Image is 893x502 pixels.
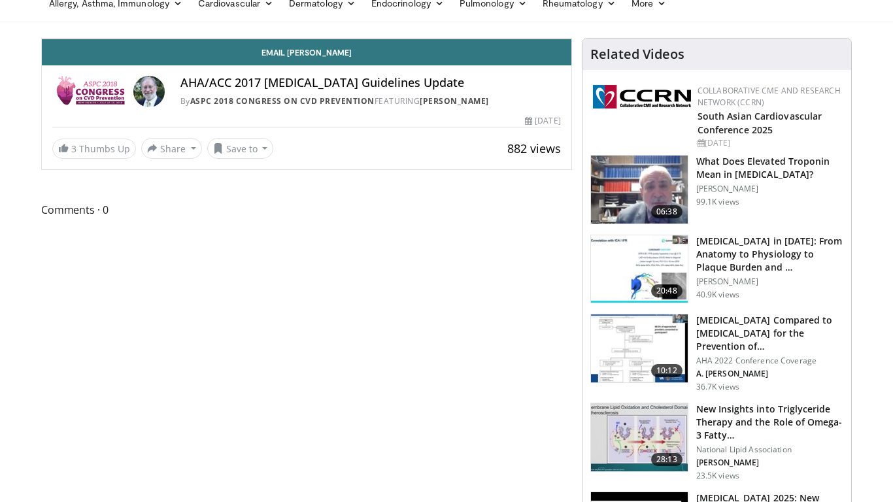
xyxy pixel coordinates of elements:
p: 36.7K views [696,382,739,392]
p: [PERSON_NAME] [696,458,843,468]
button: Save to [207,138,274,159]
p: 99.1K views [696,197,739,207]
span: 06:38 [651,205,682,218]
h3: What Does Elevated Troponin Mean in [MEDICAL_DATA]? [696,155,843,181]
a: 28:13 New Insights into Triglyceride Therapy and the Role of Omega-3 Fatty… National Lipid Associ... [590,403,843,481]
img: 823da73b-7a00-425d-bb7f-45c8b03b10c3.150x105_q85_crop-smart_upscale.jpg [591,235,688,303]
img: ASPC 2018 Congress on CVD Prevention [52,76,128,107]
button: Share [141,138,202,159]
span: 20:48 [651,284,682,297]
h3: [MEDICAL_DATA] in [DATE]: From Anatomy to Physiology to Plaque Burden and … [696,235,843,274]
p: 40.9K views [696,290,739,300]
p: 23.5K views [696,471,739,481]
a: 06:38 What Does Elevated Troponin Mean in [MEDICAL_DATA]? [PERSON_NAME] 99.1K views [590,155,843,224]
p: A. [PERSON_NAME] [696,369,843,379]
a: 10:12 [MEDICAL_DATA] Compared to [MEDICAL_DATA] for the Prevention of… AHA 2022 Conference Covera... [590,314,843,392]
div: By FEATURING [180,95,561,107]
p: [PERSON_NAME] [696,184,843,194]
p: [PERSON_NAME] [696,276,843,287]
div: [DATE] [525,115,560,127]
span: 3 [71,142,76,155]
img: 7c0f9b53-1609-4588-8498-7cac8464d722.150x105_q85_crop-smart_upscale.jpg [591,314,688,382]
a: [PERSON_NAME] [420,95,489,107]
img: 45ea033d-f728-4586-a1ce-38957b05c09e.150x105_q85_crop-smart_upscale.jpg [591,403,688,471]
a: ASPC 2018 Congress on CVD Prevention [190,95,375,107]
div: [DATE] [698,137,841,149]
img: a04ee3ba-8487-4636-b0fb-5e8d268f3737.png.150x105_q85_autocrop_double_scale_upscale_version-0.2.png [593,85,691,109]
span: 882 views [507,141,561,156]
h3: [MEDICAL_DATA] Compared to [MEDICAL_DATA] for the Prevention of… [696,314,843,353]
span: 10:12 [651,364,682,377]
a: South Asian Cardiovascular Conference 2025 [698,110,822,136]
h4: Related Videos [590,46,684,62]
a: 3 Thumbs Up [52,139,136,159]
span: Comments 0 [41,201,572,218]
h4: AHA/ACC 2017 [MEDICAL_DATA] Guidelines Update [180,76,561,90]
h3: New Insights into Triglyceride Therapy and the Role of Omega-3 Fatty… [696,403,843,442]
p: National Lipid Association [696,444,843,455]
a: 20:48 [MEDICAL_DATA] in [DATE]: From Anatomy to Physiology to Plaque Burden and … [PERSON_NAME] 4... [590,235,843,304]
img: 98daf78a-1d22-4ebe-927e-10afe95ffd94.150x105_q85_crop-smart_upscale.jpg [591,156,688,224]
p: AHA 2022 Conference Coverage [696,356,843,366]
a: Email [PERSON_NAME] [42,39,571,65]
img: Avatar [133,76,165,107]
span: 28:13 [651,453,682,466]
a: Collaborative CME and Research Network (CCRN) [698,85,841,108]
